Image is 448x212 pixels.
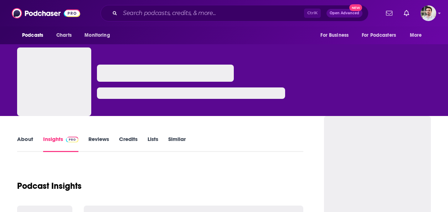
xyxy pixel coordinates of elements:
a: Lists [148,136,158,152]
a: Credits [119,136,138,152]
button: open menu [79,29,119,42]
button: Show profile menu [421,5,436,21]
a: InsightsPodchaser Pro [43,136,78,152]
img: Podchaser Pro [66,137,78,142]
span: Monitoring [84,30,110,40]
span: Logged in as sam_beutlerink [421,5,436,21]
button: open menu [357,29,406,42]
span: For Podcasters [362,30,396,40]
span: More [410,30,422,40]
a: Show notifications dropdown [383,7,395,19]
span: Charts [56,30,72,40]
a: Similar [168,136,186,152]
a: About [17,136,33,152]
span: Ctrl K [304,9,321,18]
img: Podchaser - Follow, Share and Rate Podcasts [12,6,80,20]
button: open menu [17,29,52,42]
span: Podcasts [22,30,43,40]
h1: Podcast Insights [17,181,82,191]
img: User Profile [421,5,436,21]
a: Show notifications dropdown [401,7,412,19]
span: Open Advanced [330,11,359,15]
button: Open AdvancedNew [326,9,362,17]
a: Charts [52,29,76,42]
div: Search podcasts, credits, & more... [101,5,369,21]
span: For Business [320,30,349,40]
a: Reviews [88,136,109,152]
button: open menu [405,29,431,42]
button: open menu [315,29,357,42]
input: Search podcasts, credits, & more... [120,7,304,19]
span: New [349,4,362,11]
